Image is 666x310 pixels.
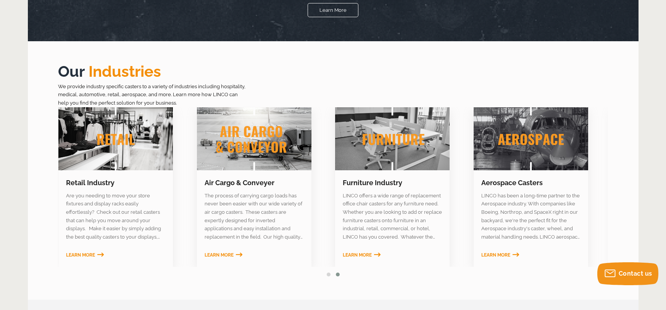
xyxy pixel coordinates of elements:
a: Furniture Industry [343,179,402,187]
a: Retail Industry [66,179,114,187]
button: Contact us [597,262,658,285]
a: Learn More [205,252,242,258]
section: LINCO has been a long-time partner to the Aerospace industry. With companies like Boeing, Northro... [474,192,588,241]
section: The process of carrying cargo loads has never been easier with our wide variety of air cargo cast... [197,192,311,241]
a: Learn More [343,252,381,258]
span: Learn More [481,252,510,258]
a: Aerospace Casters [481,179,543,187]
section: Are you needing to move your store fixtures and display racks easily effortlessly? Check out our ... [58,192,173,241]
a: Learn More [481,252,519,258]
span: Industries [85,62,161,80]
a: Air Cargo & Conveyer [205,179,274,187]
span: Learn More [343,252,372,258]
span: Contact us [619,270,652,277]
p: We provide industry specific casters to a variety of industries including hospitality, medical, a... [58,82,249,107]
h2: Our [58,60,608,82]
span: Learn More [66,252,95,258]
a: Learn More [308,3,358,17]
a: Learn More [66,252,104,258]
section: LINCO offers a wide range of replacement office chair casters for any furniture need. Whether you... [335,192,450,241]
span: Learn More [205,252,234,258]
